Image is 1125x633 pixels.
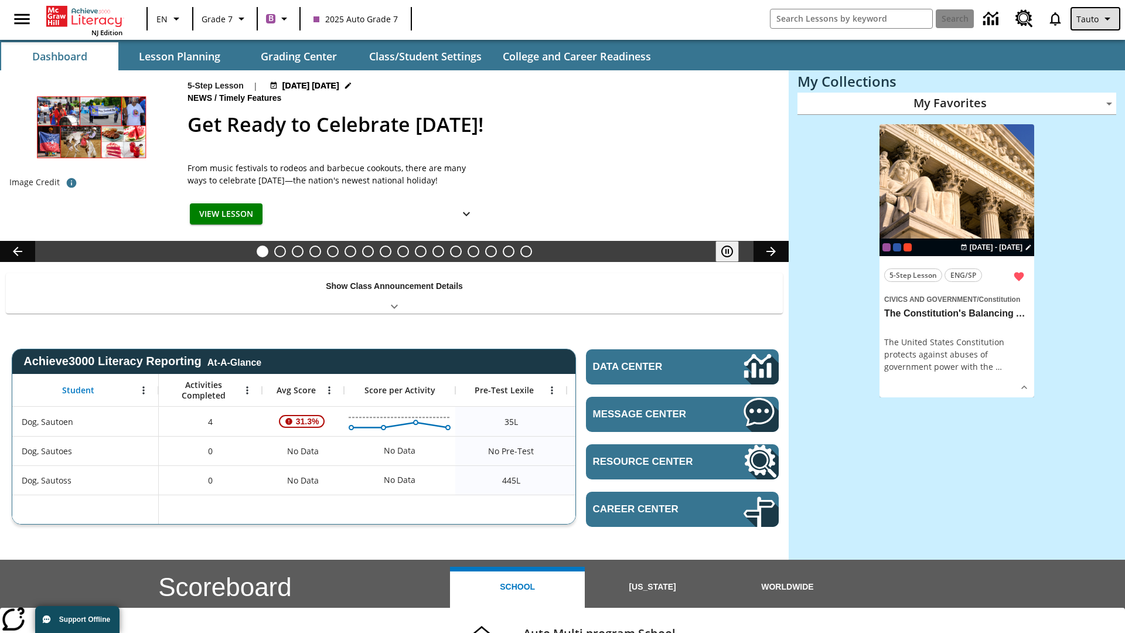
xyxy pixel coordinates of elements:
button: Dashboard [1,42,118,70]
span: Civics and Government [884,295,977,304]
span: [DATE] [DATE] [282,80,339,92]
button: Slide 6 Private! Keep Out! [345,246,356,257]
body: Maximum 600 characters Press Escape to exit toolbar Press Alt + F10 to reach toolbar [9,9,397,22]
span: Constitution [979,295,1021,304]
span: 4 [208,416,213,428]
p: Show Class Announcement Details [326,280,463,292]
button: Lesson carousel, Next [754,241,789,262]
a: Notifications [1040,4,1071,34]
div: Home [46,4,122,37]
button: Slide 8 Solar Power to the People [380,246,391,257]
span: 35 Lexile, Dog, Sautoen [504,416,518,428]
button: Support Offline [35,606,120,633]
button: Open side menu [5,2,39,36]
button: View Lesson [190,203,262,225]
span: 0 [208,445,213,457]
button: Show Details [455,203,478,225]
span: NJ Edition [91,28,122,37]
div: OL 2025 Auto Grade 8 [893,243,901,251]
span: No Pre-Test, Dog, Sautoes [488,445,534,457]
button: Worldwide [720,567,855,608]
button: Grading Center [240,42,357,70]
button: Slide 15 The Constitution's Balancing Act [503,246,514,257]
button: Slide 5 Cruise Ships: Making Waves [327,246,339,257]
button: Boost Class color is purple. Change class color [261,8,296,29]
button: Slide 7 The Last Homesteaders [362,246,374,257]
div: No Data, Dog, Sautoes [262,436,344,465]
a: Resource Center, Will open in new tab [1008,3,1040,35]
span: Timely Features [219,92,284,105]
div: 35 Lexile, ER, Based on the Lexile Reading measure, student is an Emerging Reader (ER) and will h... [567,407,678,436]
button: Class/Student Settings [360,42,491,70]
button: College and Career Readiness [493,42,660,70]
span: Tauto [1076,13,1099,25]
button: Slide 4 Time for Moon Rules? [309,246,321,257]
button: Pause [715,241,739,262]
span: News [187,92,214,105]
a: Resource Center, Will open in new tab [586,444,779,479]
a: Data Center [586,349,779,384]
span: Grade 7 [202,13,233,25]
div: 0, Dog, Sautoes [159,436,262,465]
button: School [450,567,585,608]
h3: The Constitution's Balancing Act [884,308,1029,320]
button: Slide 14 Career Lesson [485,246,497,257]
button: Slide 16 Point of View [520,246,532,257]
div: At-A-Glance [207,355,261,368]
span: / [977,295,979,304]
span: Topic: Civics and Government/Constitution [884,292,1029,305]
div: Test 1 [904,243,912,251]
button: Slide 11 The Invasion of the Free CD [432,246,444,257]
span: | [253,80,258,92]
span: Dog, Sautoen [22,416,73,428]
span: [DATE] - [DATE] [970,242,1022,253]
button: Slide 13 Pre-release lesson [468,246,479,257]
div: The United States Constitution protects against abuses of government power with the [884,336,1029,373]
span: 31.3% [291,411,324,432]
div: Pause [715,241,751,262]
div: Current Class [882,243,891,251]
div: 445 Lexile, Below expected, Dog, Sautoss [567,465,678,495]
a: Message Center [586,397,779,432]
span: 445 Lexile, Dog, Sautoss [502,474,520,486]
span: Pre-Test Lexile [475,385,534,396]
p: Image Credit [9,176,60,188]
button: Slide 12 Mixed Practice: Citing Evidence [450,246,462,257]
input: search field [771,9,932,28]
button: Slide 1 Get Ready to Celebrate Juneteenth! [257,246,268,257]
span: 0 [208,474,213,486]
span: Career Center [593,503,708,515]
span: B [268,11,274,26]
button: Aug 22 - Aug 22 Choose Dates [958,242,1034,253]
button: Profile/Settings [1071,7,1120,30]
span: No Data [281,439,325,463]
span: Score per Activity [364,385,435,396]
div: 4, Dog, Sautoen [159,407,262,436]
span: Data Center [593,361,704,373]
span: Dog, Sautoes [22,445,72,457]
button: Lesson Planning [121,42,238,70]
button: Open Menu [135,382,152,399]
span: Achieve3000 Literacy Reporting [23,355,261,368]
div: No Data, Dog, Sautoes [378,439,421,462]
div: No Data, Dog, Sautoss [378,468,421,492]
a: Data Center [976,3,1008,35]
span: Dog, Sautoss [22,474,71,486]
span: / [214,93,217,103]
span: ENG/SP [950,269,976,281]
div: 0, Dog, Sautoss [159,465,262,495]
button: Slide 10 Fashion Forward in Ancient Rome [415,246,427,257]
button: Jul 17 - Jun 30 Choose Dates [267,80,354,92]
span: Activities Completed [165,380,242,401]
button: Remove from Favorites [1008,266,1029,287]
button: Grade: Grade 7, Select a grade [197,8,253,29]
img: Photos of red foods and of people celebrating Juneteenth at parades, Opal's Walk, and at a rodeo. [9,80,173,172]
button: Open Menu [543,382,561,399]
button: Open Menu [238,382,256,399]
div: No Data, Dog, Sautoes [567,436,678,465]
button: Slide 9 Attack of the Terrifying Tomatoes [397,246,409,257]
span: Resource Center [593,456,708,468]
